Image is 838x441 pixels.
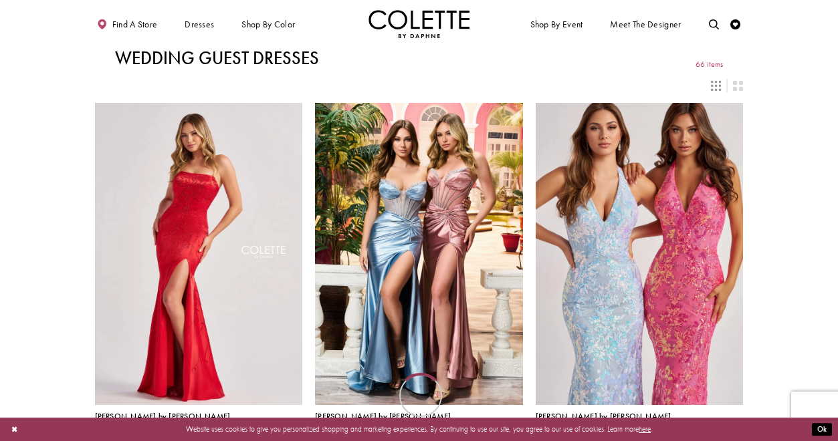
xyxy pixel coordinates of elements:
[696,60,723,69] span: 66 items
[182,10,217,38] span: Dresses
[610,19,681,29] span: Meet the designer
[115,48,319,68] h1: Wedding Guest Dresses
[530,19,583,29] span: Shop By Event
[706,10,722,38] a: Toggle search
[728,10,744,38] a: Check Wishlist
[536,103,744,405] a: Visit Colette by Daphne Style No. CL8495 Page
[536,411,671,422] span: [PERSON_NAME] by [PERSON_NAME]
[733,81,743,91] span: Switch layout to 2 columns
[315,412,451,434] div: Colette by Daphne Style No. CL8560
[88,74,749,96] div: Layout Controls
[315,411,451,422] span: [PERSON_NAME] by [PERSON_NAME]
[536,412,671,434] div: Colette by Daphne Style No. CL8495
[239,10,298,38] span: Shop by color
[95,103,303,405] a: Visit Colette by Daphne Style No. CL8570 Page
[711,81,721,91] span: Switch layout to 3 columns
[608,10,684,38] a: Meet the designer
[6,420,23,438] button: Close Dialog
[112,19,158,29] span: Find a store
[369,10,470,38] img: Colette by Daphne
[241,19,295,29] span: Shop by color
[95,411,231,422] span: [PERSON_NAME] by [PERSON_NAME]
[812,423,832,436] button: Submit Dialog
[528,10,585,38] span: Shop By Event
[315,103,523,405] a: Visit Colette by Daphne Style No. CL8560 Page
[73,422,765,436] p: Website uses cookies to give you personalized shopping and marketing experiences. By continuing t...
[639,424,651,434] a: here
[95,10,160,38] a: Find a store
[185,19,214,29] span: Dresses
[369,10,470,38] a: Visit Home Page
[95,412,231,434] div: Colette by Daphne Style No. CL8570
